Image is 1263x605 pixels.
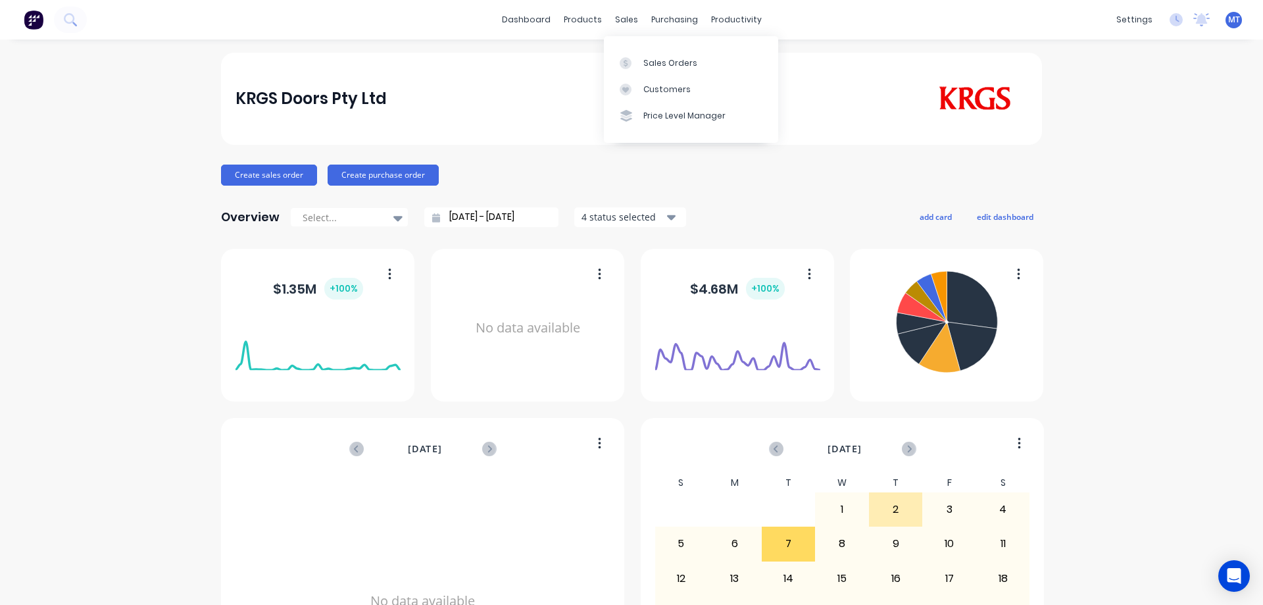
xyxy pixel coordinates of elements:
[870,562,922,595] div: 16
[408,442,442,456] span: [DATE]
[708,527,761,560] div: 6
[574,207,686,227] button: 4 status selected
[655,527,708,560] div: 5
[582,210,664,224] div: 4 status selected
[977,493,1029,526] div: 4
[1228,14,1240,26] span: MT
[911,208,960,225] button: add card
[870,493,922,526] div: 2
[221,165,317,186] button: Create sales order
[324,278,363,300] div: + 100 %
[762,527,815,560] div: 7
[235,86,387,112] div: KRGS Doors Pty Ltd
[273,278,363,300] div: $ 1.35M
[221,204,280,230] div: Overview
[495,10,557,30] a: dashboard
[1110,10,1159,30] div: settings
[643,84,691,95] div: Customers
[705,10,768,30] div: productivity
[923,493,976,526] div: 3
[923,562,976,595] div: 17
[643,110,726,122] div: Price Level Manager
[870,527,922,560] div: 9
[608,10,645,30] div: sales
[604,103,778,129] a: Price Level Manager
[557,10,608,30] div: products
[762,473,816,492] div: T
[923,527,976,560] div: 10
[445,266,610,390] div: No data available
[816,493,868,526] div: 1
[976,473,1030,492] div: S
[922,473,976,492] div: F
[762,562,815,595] div: 14
[604,76,778,103] a: Customers
[869,473,923,492] div: T
[828,442,862,456] span: [DATE]
[977,562,1029,595] div: 18
[643,57,697,69] div: Sales Orders
[328,165,439,186] button: Create purchase order
[977,527,1029,560] div: 11
[968,208,1042,225] button: edit dashboard
[1218,560,1250,592] div: Open Intercom Messenger
[746,278,785,300] div: + 100 %
[935,86,1014,111] img: KRGS Doors Pty Ltd
[815,473,869,492] div: W
[708,562,761,595] div: 13
[24,10,43,30] img: Factory
[655,473,708,492] div: S
[604,49,778,76] a: Sales Orders
[816,562,868,595] div: 15
[655,562,708,595] div: 12
[645,10,705,30] div: purchasing
[690,278,785,300] div: $ 4.68M
[816,527,868,560] div: 8
[708,473,762,492] div: M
